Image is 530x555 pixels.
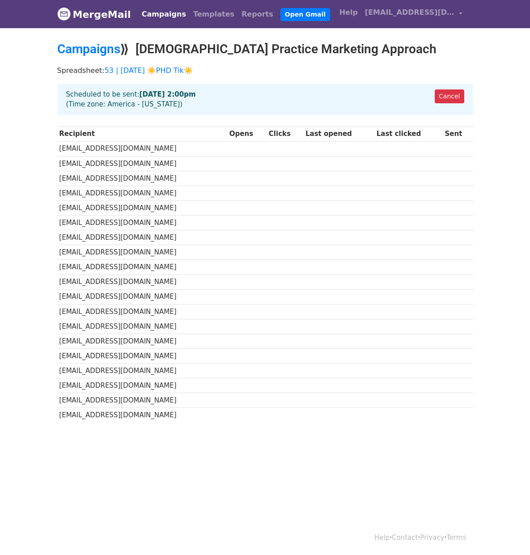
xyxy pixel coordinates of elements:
div: Scheduled to be sent: (Time zone: America - [US_STATE]) [57,84,473,115]
td: [EMAIL_ADDRESS][DOMAIN_NAME] [57,245,228,260]
h2: ⟫ [DEMOGRAPHIC_DATA] Practice Marketing Approach [57,42,473,57]
a: Cancel [435,89,464,103]
td: [EMAIL_ADDRESS][DOMAIN_NAME] [57,275,228,289]
span: [EMAIL_ADDRESS][DOMAIN_NAME] [365,7,454,18]
a: Open Gmail [280,8,330,21]
a: [EMAIL_ADDRESS][DOMAIN_NAME] [361,4,466,25]
a: Reports [238,5,277,23]
a: Campaigns [57,42,120,56]
td: [EMAIL_ADDRESS][DOMAIN_NAME] [57,260,228,275]
a: Terms [446,534,466,542]
th: Clicks [267,127,303,141]
a: Contact [392,534,418,542]
td: [EMAIL_ADDRESS][DOMAIN_NAME] [57,216,228,230]
a: Help [374,534,390,542]
a: MergeMail [57,5,131,24]
a: Campaigns [138,5,190,23]
td: [EMAIL_ADDRESS][DOMAIN_NAME] [57,378,228,393]
img: MergeMail logo [57,7,71,21]
td: [EMAIL_ADDRESS][DOMAIN_NAME] [57,289,228,304]
td: [EMAIL_ADDRESS][DOMAIN_NAME] [57,230,228,245]
a: Privacy [420,534,444,542]
p: Spreadsheet: [57,66,473,75]
th: Last opened [303,127,374,141]
td: [EMAIL_ADDRESS][DOMAIN_NAME] [57,319,228,334]
th: Recipient [57,127,228,141]
td: [EMAIL_ADDRESS][DOMAIN_NAME] [57,141,228,156]
td: [EMAIL_ADDRESS][DOMAIN_NAME] [57,408,228,423]
th: Opens [227,127,267,141]
td: [EMAIL_ADDRESS][DOMAIN_NAME] [57,393,228,408]
td: [EMAIL_ADDRESS][DOMAIN_NAME] [57,186,228,200]
td: [EMAIL_ADDRESS][DOMAIN_NAME] [57,156,228,171]
a: Help [336,4,361,21]
td: [EMAIL_ADDRESS][DOMAIN_NAME] [57,304,228,319]
td: [EMAIL_ADDRESS][DOMAIN_NAME] [57,334,228,348]
td: [EMAIL_ADDRESS][DOMAIN_NAME] [57,349,228,364]
th: Last clicked [374,127,443,141]
td: [EMAIL_ADDRESS][DOMAIN_NAME] [57,364,228,378]
iframe: Chat Widget [485,512,530,555]
th: Sent [443,127,473,141]
td: [EMAIL_ADDRESS][DOMAIN_NAME] [57,171,228,186]
strong: [DATE] 2:00pm [140,90,196,98]
a: 53 | [DATE] ☀️PHD Tik☀️ [105,66,193,75]
td: [EMAIL_ADDRESS][DOMAIN_NAME] [57,201,228,216]
a: Templates [190,5,238,23]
